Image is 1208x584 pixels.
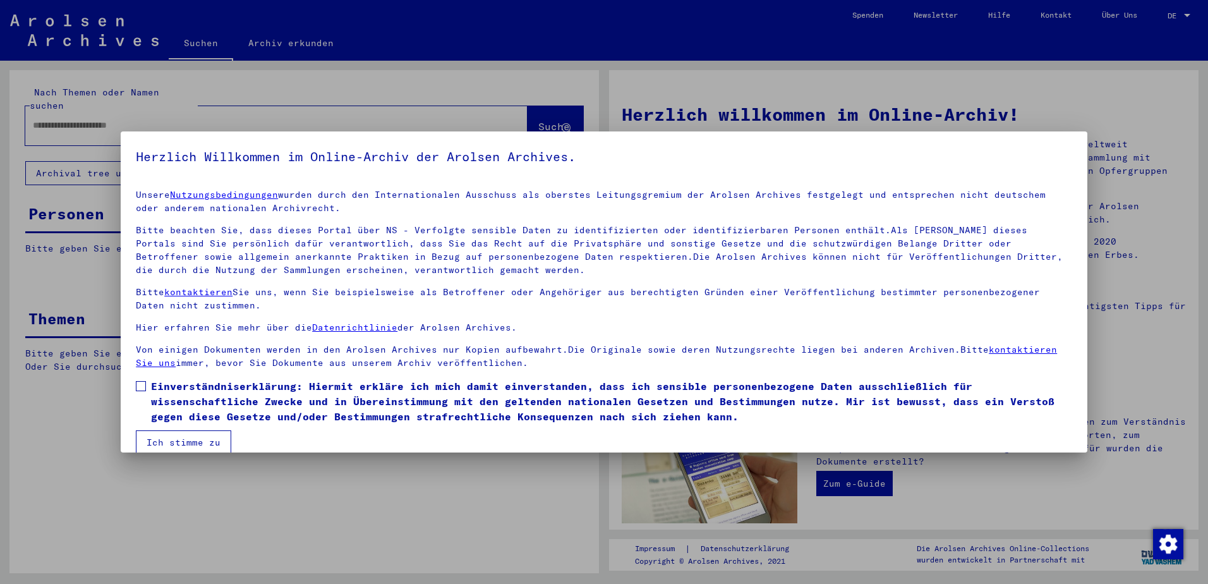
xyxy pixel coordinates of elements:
[1153,529,1183,559] img: Zustimmung ändern
[164,286,233,298] a: kontaktieren
[151,379,1072,424] span: Einverständniserklärung: Hiermit erkläre ich mich damit einverstanden, dass ich sensible personen...
[136,188,1072,215] p: Unsere wurden durch den Internationalen Ausschuss als oberstes Leitungsgremium der Arolsen Archiv...
[312,322,397,333] a: Datenrichtlinie
[136,286,1072,312] p: Bitte Sie uns, wenn Sie beispielsweise als Betroffener oder Angehöriger aus berechtigten Gründen ...
[136,147,1072,167] h5: Herzlich Willkommen im Online-Archiv der Arolsen Archives.
[136,321,1072,334] p: Hier erfahren Sie mehr über die der Arolsen Archives.
[170,189,278,200] a: Nutzungsbedingungen
[1152,528,1183,559] div: Zustimmung ändern
[136,344,1057,368] a: kontaktieren Sie uns
[136,224,1072,277] p: Bitte beachten Sie, dass dieses Portal über NS - Verfolgte sensible Daten zu identifizierten oder...
[136,343,1072,370] p: Von einigen Dokumenten werden in den Arolsen Archives nur Kopien aufbewahrt.Die Originale sowie d...
[136,430,231,454] button: Ich stimme zu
